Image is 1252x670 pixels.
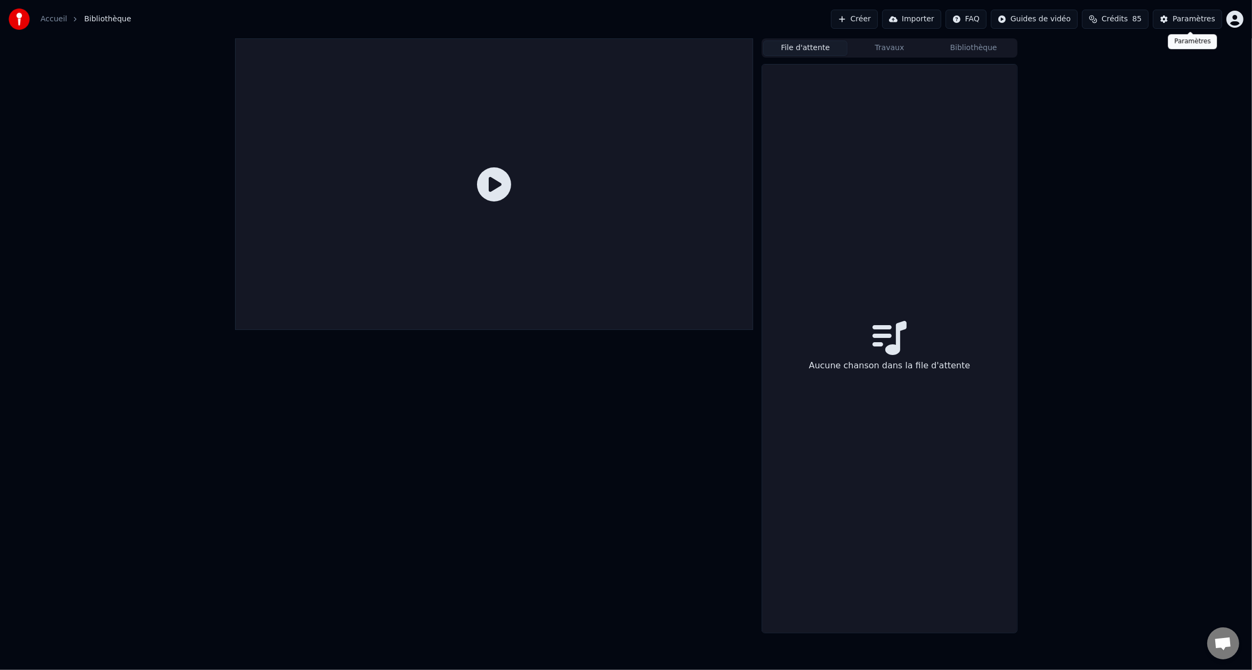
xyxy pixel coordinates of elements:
[1207,627,1239,659] div: Ouvrir le chat
[9,9,30,30] img: youka
[1153,10,1222,29] button: Paramètres
[84,14,131,25] span: Bibliothèque
[1102,14,1128,25] span: Crédits
[805,355,975,376] div: Aucune chanson dans la file d'attente
[1082,10,1149,29] button: Crédits85
[763,41,847,56] button: File d'attente
[847,41,932,56] button: Travaux
[932,41,1016,56] button: Bibliothèque
[1173,14,1215,25] div: Paramètres
[831,10,878,29] button: Créer
[1132,14,1142,25] span: 85
[946,10,987,29] button: FAQ
[41,14,67,25] a: Accueil
[1168,34,1217,49] div: Paramètres
[41,14,131,25] nav: breadcrumb
[882,10,941,29] button: Importer
[991,10,1078,29] button: Guides de vidéo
